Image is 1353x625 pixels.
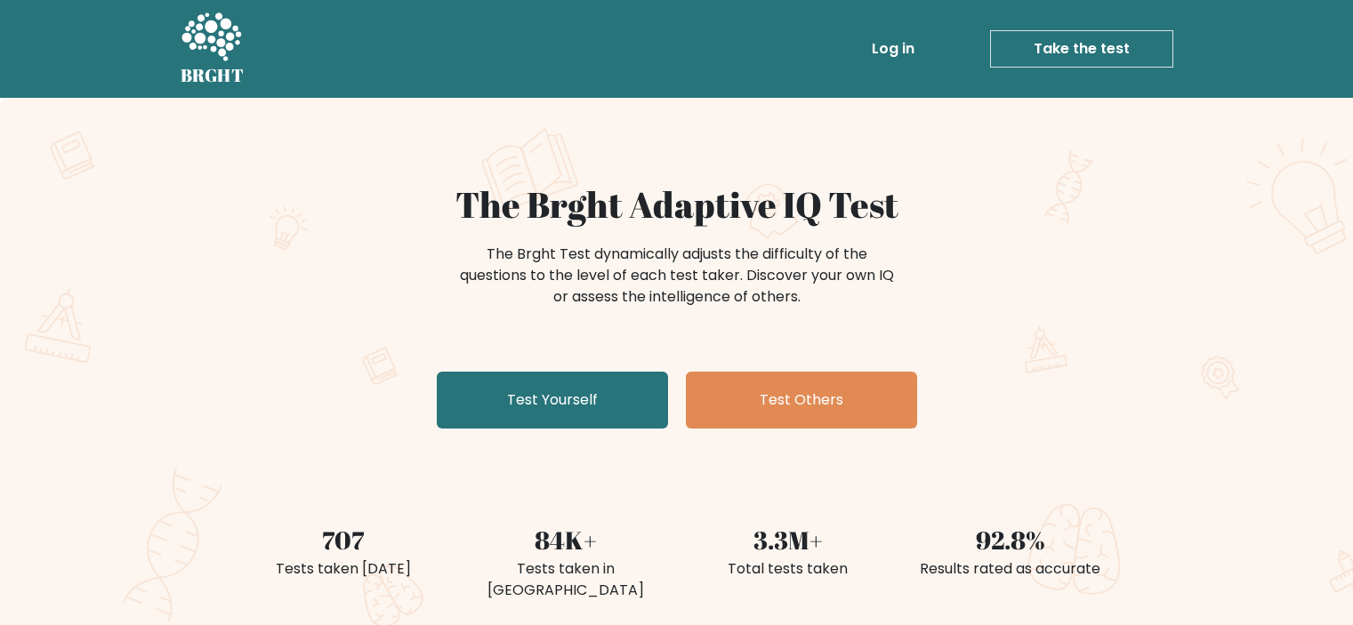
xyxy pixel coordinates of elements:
h5: BRGHT [181,65,245,86]
a: Test Others [686,372,917,429]
div: 84K+ [465,521,666,558]
div: 3.3M+ [688,521,889,558]
div: The Brght Test dynamically adjusts the difficulty of the questions to the level of each test take... [455,244,899,308]
a: BRGHT [181,7,245,91]
div: 707 [243,521,444,558]
div: Tests taken [DATE] [243,558,444,580]
div: Tests taken in [GEOGRAPHIC_DATA] [465,558,666,601]
a: Take the test [990,30,1173,68]
div: Results rated as accurate [910,558,1111,580]
div: Total tests taken [688,558,889,580]
a: Log in [865,31,922,67]
div: 92.8% [910,521,1111,558]
h1: The Brght Adaptive IQ Test [243,183,1111,226]
a: Test Yourself [437,372,668,429]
